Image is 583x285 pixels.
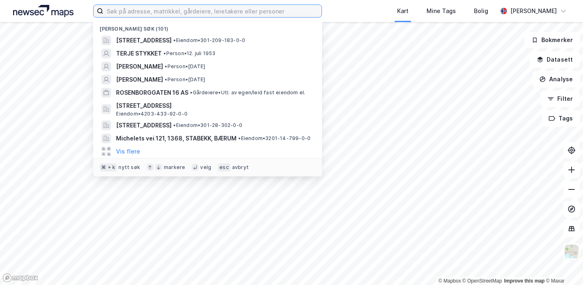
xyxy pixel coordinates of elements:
[504,278,545,284] a: Improve this map
[190,89,305,96] span: Gårdeiere • Utl. av egen/leid fast eiendom el.
[165,76,167,82] span: •
[474,6,488,16] div: Bolig
[238,135,241,141] span: •
[173,37,176,43] span: •
[462,278,502,284] a: OpenStreetMap
[116,120,172,130] span: [STREET_ADDRESS]
[116,88,188,98] span: ROSENBORGGATEN 16 AS
[100,163,117,171] div: ⌘ + k
[173,122,176,128] span: •
[173,122,242,129] span: Eiendom • 301-28-302-0-0
[564,244,579,259] img: Z
[200,164,211,171] div: velg
[164,164,185,171] div: markere
[532,71,580,87] button: Analyse
[163,50,166,56] span: •
[116,36,172,45] span: [STREET_ADDRESS]
[116,75,163,85] span: [PERSON_NAME]
[118,164,140,171] div: nytt søk
[542,110,580,127] button: Tags
[530,51,580,68] button: Datasett
[2,273,38,283] a: Mapbox homepage
[116,49,162,58] span: TERJE STYKKET
[93,19,322,34] div: [PERSON_NAME] søk (101)
[397,6,409,16] div: Kart
[190,89,192,96] span: •
[165,63,205,70] span: Person • [DATE]
[13,5,74,17] img: logo.a4113a55bc3d86da70a041830d287a7e.svg
[103,5,322,17] input: Søk på adresse, matrikkel, gårdeiere, leietakere eller personer
[542,246,583,285] iframe: Chat Widget
[116,62,163,71] span: [PERSON_NAME]
[238,135,310,142] span: Eiendom • 3201-14-799-0-0
[165,76,205,83] span: Person • [DATE]
[232,164,249,171] div: avbryt
[218,163,230,171] div: esc
[525,32,580,48] button: Bokmerker
[173,37,245,44] span: Eiendom • 301-209-183-0-0
[427,6,456,16] div: Mine Tags
[116,147,140,156] button: Vis flere
[510,6,557,16] div: [PERSON_NAME]
[163,50,215,57] span: Person • 12. juli 1953
[116,111,188,117] span: Eiendom • 4203-433-92-0-0
[438,278,461,284] a: Mapbox
[116,134,237,143] span: Michelets vei 121, 1368, STABEKK, BÆRUM
[116,101,312,111] span: [STREET_ADDRESS]
[541,91,580,107] button: Filter
[165,63,167,69] span: •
